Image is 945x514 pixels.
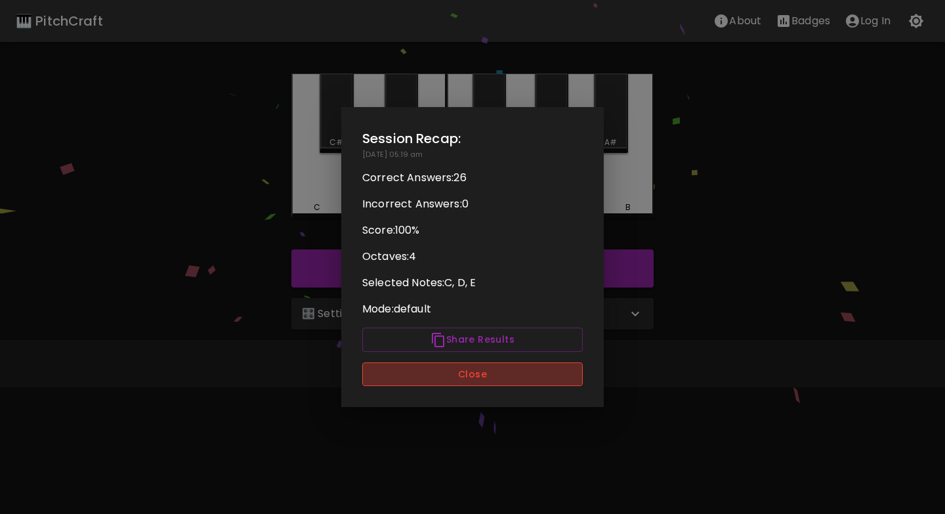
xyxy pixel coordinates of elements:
[362,196,583,212] p: Incorrect Answers: 0
[362,275,583,291] p: Selected Notes: C, D, E
[362,223,583,238] p: Score: 100 %
[362,149,583,160] p: [DATE] 05:19 am
[362,362,583,387] button: Close
[362,249,583,265] p: Octaves: 4
[362,170,583,186] p: Correct Answers: 26
[362,301,583,317] p: Mode: default
[362,128,583,149] h2: Session Recap:
[362,328,583,352] button: Share Results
